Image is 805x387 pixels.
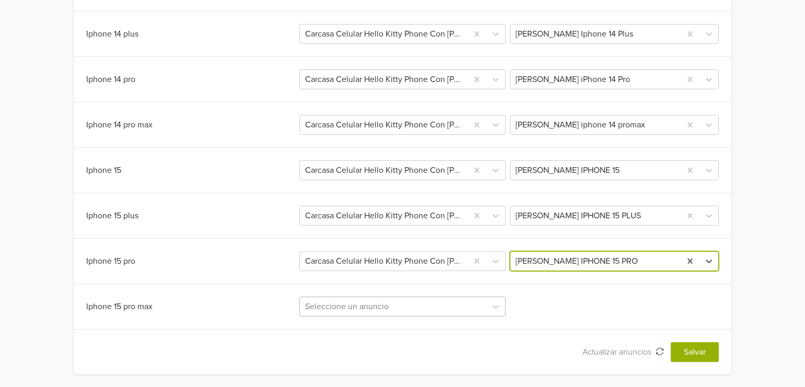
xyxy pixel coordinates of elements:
button: Actualizar anuncios [576,342,671,362]
div: Iphone 14 pro max [86,119,297,131]
button: Salvar [671,342,719,362]
div: Iphone 15 pro [86,255,297,267]
div: Iphone 15 pro max [86,300,297,313]
div: Iphone 15 [86,164,297,177]
div: Iphone 14 plus [86,28,297,40]
span: Actualizar anuncios [582,347,656,357]
div: Iphone 15 plus [86,209,297,222]
div: Iphone 14 pro [86,73,297,86]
